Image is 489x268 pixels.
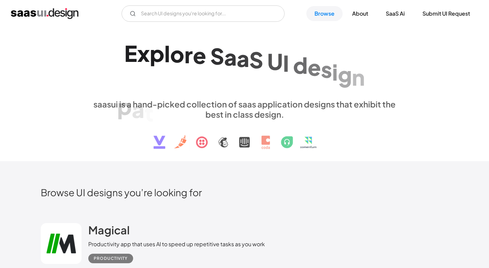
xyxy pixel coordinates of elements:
[414,6,478,21] a: Submit UI Request
[352,64,365,90] div: n
[88,240,265,248] div: Productivity app that uses AI to speed up repetitive tasks as you work
[293,52,308,78] div: d
[283,50,289,76] div: I
[210,43,224,69] div: S
[94,254,128,263] div: Productivity
[164,40,170,67] div: l
[237,45,249,71] div: a
[88,40,401,93] h1: Explore SaaS UI design patterns & interactions.
[41,186,448,198] h2: Browse UI designs you’re looking for
[378,6,413,21] a: SaaS Ai
[11,8,78,19] a: home
[344,6,376,21] a: About
[124,40,137,66] div: E
[184,41,193,67] div: r
[144,99,153,125] div: t
[150,40,164,66] div: p
[88,99,401,119] div: saasui is a hand-picked collection of saas application designs that exhibit the best in class des...
[88,223,130,240] a: Magical
[321,56,332,82] div: s
[332,58,338,85] div: i
[88,223,130,237] h2: Magical
[306,6,343,21] a: Browse
[122,5,285,22] form: Email Form
[122,5,285,22] input: Search UI designs you're looking for...
[132,96,144,122] div: a
[170,41,184,67] div: o
[142,119,347,155] img: text, icon, saas logo
[338,61,352,87] div: g
[249,47,263,73] div: S
[224,44,237,70] div: a
[193,42,206,68] div: e
[308,54,321,80] div: e
[267,48,283,74] div: U
[137,40,150,66] div: x
[117,93,132,119] div: p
